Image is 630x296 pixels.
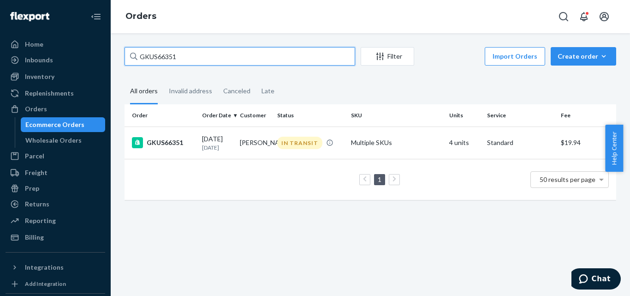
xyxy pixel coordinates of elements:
[557,104,616,127] th: Fee
[202,134,232,151] div: [DATE]
[6,260,105,275] button: Integrations
[202,144,232,151] p: [DATE]
[6,149,105,163] a: Parcel
[446,104,483,127] th: Units
[169,79,212,103] div: Invalid address
[277,137,322,149] div: IN TRANSIT
[595,7,613,26] button: Open account menu
[558,52,609,61] div: Create order
[25,233,44,242] div: Billing
[376,175,383,183] a: Page 1 is your current page
[25,72,54,81] div: Inventory
[25,263,64,272] div: Integrations
[223,79,250,103] div: Canceled
[6,197,105,211] a: Returns
[125,47,355,66] input: Search orders
[25,168,48,177] div: Freight
[361,47,414,66] button: Filter
[347,127,446,159] td: Multiple SKUs
[446,127,483,159] td: 4 units
[6,278,105,290] a: Add Integration
[21,117,106,132] a: Ecommerce Orders
[361,52,414,61] div: Filter
[6,37,105,52] a: Home
[236,127,274,159] td: [PERSON_NAME]
[554,7,573,26] button: Open Search Box
[575,7,593,26] button: Open notifications
[125,104,198,127] th: Order
[25,89,74,98] div: Replenishments
[25,280,66,288] div: Add Integration
[25,199,49,209] div: Returns
[483,104,557,127] th: Service
[605,125,623,172] button: Help Center
[132,137,195,148] div: GKUS66351
[571,268,621,291] iframe: Opens a widget where you can chat to one of our agents
[6,69,105,84] a: Inventory
[25,120,84,129] div: Ecommerce Orders
[487,138,553,147] p: Standard
[87,7,105,26] button: Close Navigation
[118,3,164,30] ol: breadcrumbs
[25,55,53,65] div: Inbounds
[557,127,616,159] td: $19.94
[347,104,446,127] th: SKU
[6,213,105,228] a: Reporting
[25,151,44,161] div: Parcel
[540,175,595,183] span: 50 results per page
[25,104,47,114] div: Orders
[6,230,105,245] a: Billing
[551,47,616,66] button: Create order
[25,184,39,193] div: Prep
[6,102,105,116] a: Orders
[130,79,158,104] div: All orders
[6,165,105,180] a: Freight
[6,86,105,101] a: Replenishments
[25,136,82,145] div: Wholesale Orders
[10,12,49,21] img: Flexport logo
[240,111,270,119] div: Customer
[262,79,274,103] div: Late
[25,216,56,225] div: Reporting
[6,53,105,67] a: Inbounds
[273,104,347,127] th: Status
[485,47,545,66] button: Import Orders
[6,181,105,196] a: Prep
[125,11,156,21] a: Orders
[198,104,236,127] th: Order Date
[21,133,106,148] a: Wholesale Orders
[25,40,43,49] div: Home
